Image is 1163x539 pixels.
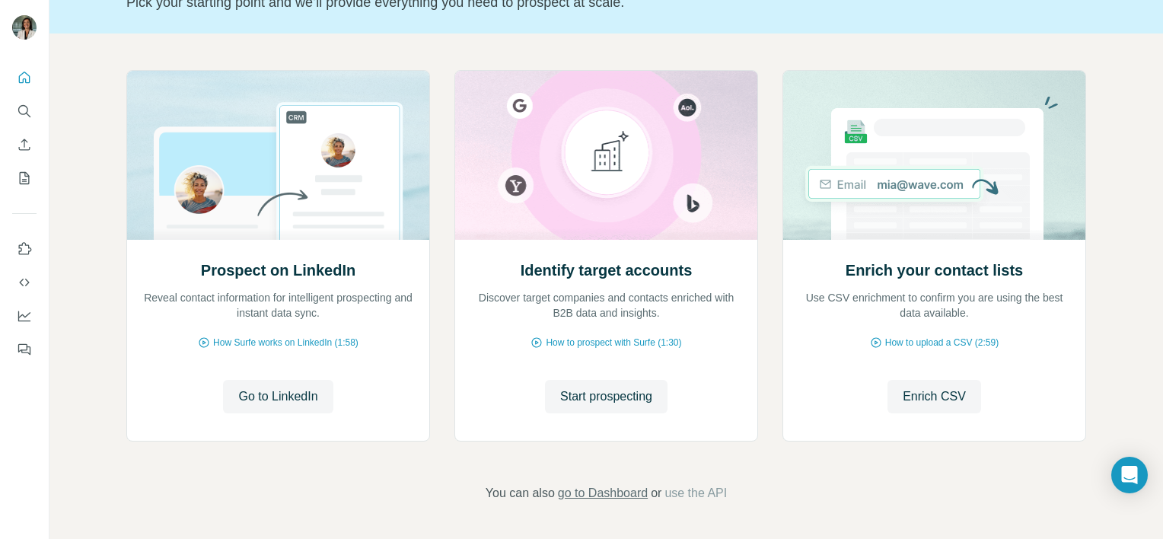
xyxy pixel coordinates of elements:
button: Use Surfe API [12,269,37,296]
button: Dashboard [12,302,37,330]
span: You can also [486,484,555,502]
button: Search [12,97,37,125]
span: or [651,484,661,502]
span: How to prospect with Surfe (1:30) [546,336,681,349]
button: Enrich CSV [12,131,37,158]
p: Discover target companies and contacts enriched with B2B data and insights. [470,290,742,321]
img: Identify target accounts [454,71,758,240]
button: My lists [12,164,37,192]
span: Enrich CSV [903,388,966,406]
span: How to upload a CSV (2:59) [885,336,999,349]
p: Use CSV enrichment to confirm you are using the best data available. [798,290,1070,321]
button: Quick start [12,64,37,91]
p: Reveal contact information for intelligent prospecting and instant data sync. [142,290,414,321]
h2: Enrich your contact lists [846,260,1023,281]
img: Enrich your contact lists [782,71,1086,240]
img: Avatar [12,15,37,40]
button: Use Surfe on LinkedIn [12,235,37,263]
img: Prospect on LinkedIn [126,71,430,240]
button: Enrich CSV [887,380,981,413]
h2: Identify target accounts [521,260,693,281]
button: Feedback [12,336,37,363]
h2: Prospect on LinkedIn [201,260,355,281]
button: Go to LinkedIn [223,380,333,413]
button: Start prospecting [545,380,668,413]
div: Open Intercom Messenger [1111,457,1148,493]
span: Go to LinkedIn [238,388,317,406]
span: How Surfe works on LinkedIn (1:58) [213,336,358,349]
button: go to Dashboard [558,484,648,502]
span: Start prospecting [560,388,652,406]
button: use the API [664,484,727,502]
